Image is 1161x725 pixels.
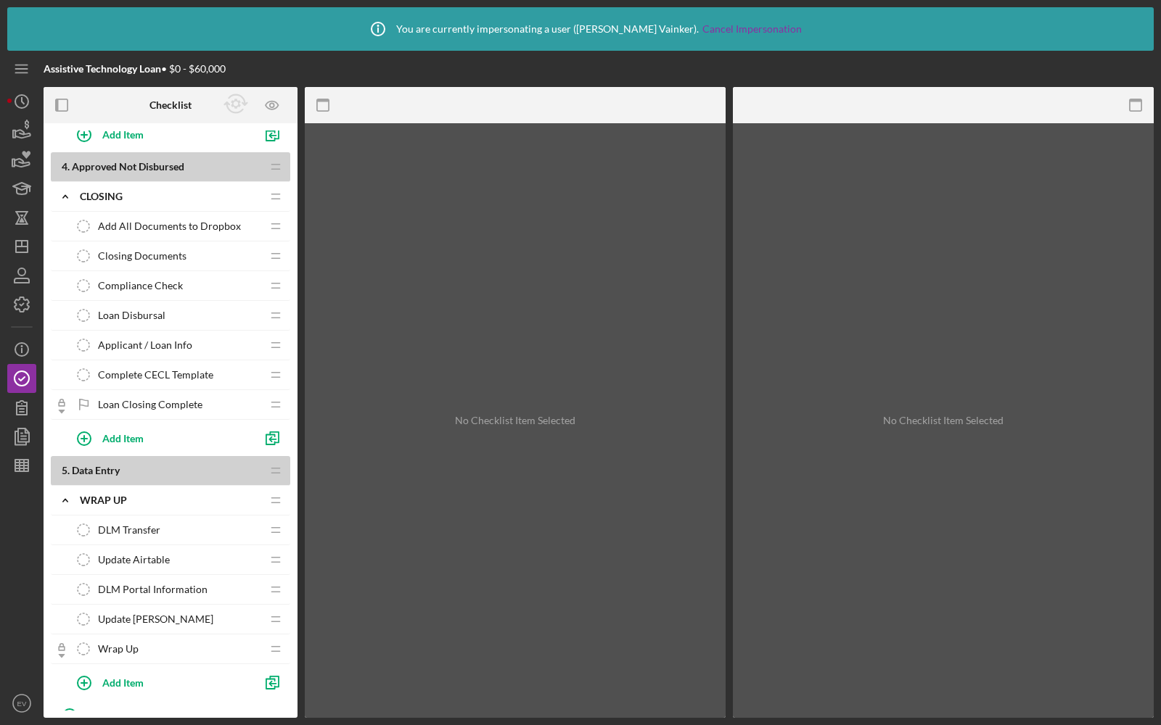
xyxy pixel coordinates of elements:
b: Assistive Technology Loan [44,62,161,75]
span: Update [PERSON_NAME] [98,613,213,625]
span: Loan Disbursal [98,310,165,321]
button: Add Item [65,668,254,697]
span: Complete CECL Template [98,369,213,381]
button: EV [7,689,36,718]
span: Closing Documents [98,250,186,262]
div: • $0 - $60,000 [44,63,226,75]
div: No Checklist Item Selected [455,415,575,426]
span: DLM Portal Information [98,584,208,595]
span: Add All Documents to Dropbox [98,220,241,232]
span: 4 . [62,160,70,173]
span: Approved Not Disbursed [72,160,184,173]
span: Compliance Check [98,280,183,291]
div: You are currently impersonating a user ( [PERSON_NAME] Vainker ). [360,11,802,47]
span: Applicant / Loan Info [98,339,192,351]
span: Wrap Up [98,643,139,655]
span: Data Entry [72,464,120,476]
span: 5 . [62,464,70,476]
div: Add Item [102,120,144,148]
span: Loan Closing Complete [98,399,202,410]
button: Preview as [256,89,289,122]
div: Wrap up [80,494,261,506]
text: EV [17,700,27,708]
div: Closing [80,191,261,202]
button: Add Item [65,120,254,149]
b: Checklist [149,99,192,111]
div: Add Item [102,424,144,452]
span: DLM Transfer [98,524,160,536]
a: Cancel Impersonation [702,23,802,35]
b: ADD PHASE [88,709,145,721]
button: Add Item [65,423,254,452]
div: No Checklist Item Selected [883,415,1004,426]
span: Update Airtable [98,554,170,565]
div: Add Item [102,668,144,696]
